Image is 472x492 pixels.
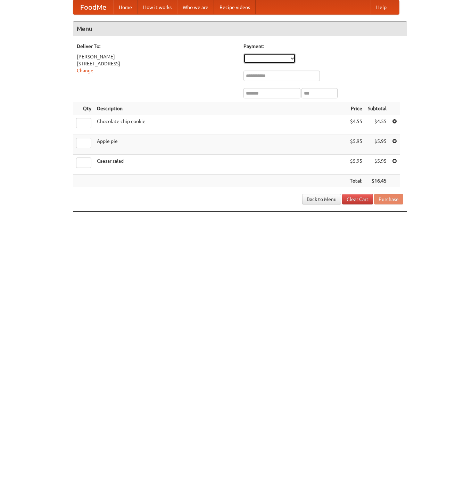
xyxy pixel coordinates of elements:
a: Clear Cart [342,194,373,204]
td: Apple pie [94,135,347,155]
div: [STREET_ADDRESS] [77,60,237,67]
td: $5.95 [365,155,389,175]
button: Purchase [374,194,403,204]
h5: Deliver To: [77,43,237,50]
a: Who we are [177,0,214,14]
a: Change [77,68,93,73]
h5: Payment: [243,43,403,50]
td: Caesar salad [94,155,347,175]
div: [PERSON_NAME] [77,53,237,60]
a: How it works [138,0,177,14]
td: $5.95 [365,135,389,155]
th: Subtotal [365,102,389,115]
th: $16.45 [365,175,389,187]
a: Home [113,0,138,14]
td: $5.95 [347,135,365,155]
a: Back to Menu [302,194,341,204]
a: Recipe videos [214,0,256,14]
td: Chocolate chip cookie [94,115,347,135]
th: Description [94,102,347,115]
th: Qty [73,102,94,115]
th: Price [347,102,365,115]
td: $4.55 [347,115,365,135]
td: $4.55 [365,115,389,135]
h4: Menu [73,22,407,36]
a: FoodMe [73,0,113,14]
a: Help [371,0,392,14]
th: Total: [347,175,365,187]
td: $5.95 [347,155,365,175]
